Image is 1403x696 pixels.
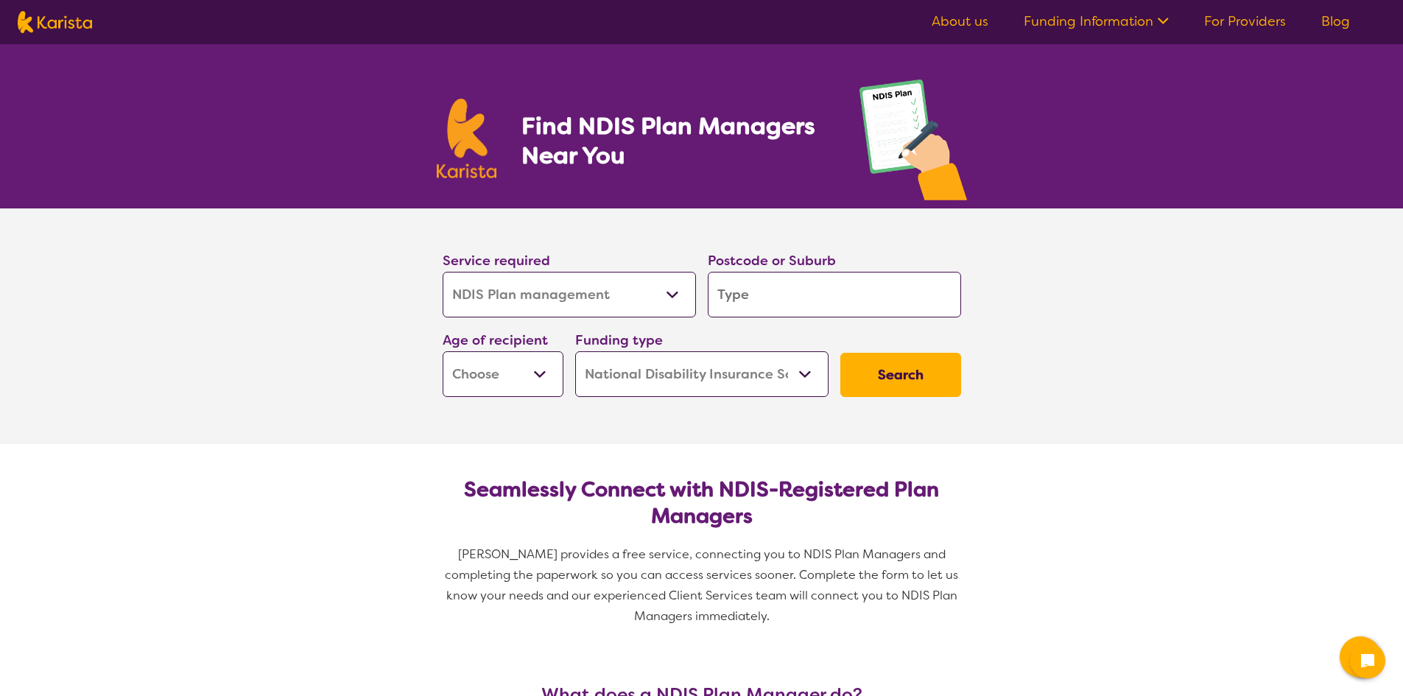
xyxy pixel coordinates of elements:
[521,111,829,170] h1: Find NDIS Plan Managers Near You
[18,11,92,33] img: Karista logo
[445,546,961,624] span: [PERSON_NAME] provides a free service, connecting you to NDIS Plan Managers and completing the pa...
[932,13,988,30] a: About us
[454,477,949,530] h2: Seamlessly Connect with NDIS-Registered Plan Managers
[1321,13,1350,30] a: Blog
[840,353,961,397] button: Search
[708,252,836,270] label: Postcode or Suburb
[859,80,967,208] img: plan-management
[708,272,961,317] input: Type
[1204,13,1286,30] a: For Providers
[437,99,497,178] img: Karista logo
[1024,13,1169,30] a: Funding Information
[443,331,548,349] label: Age of recipient
[443,252,550,270] label: Service required
[575,331,663,349] label: Funding type
[1340,636,1381,678] button: Channel Menu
